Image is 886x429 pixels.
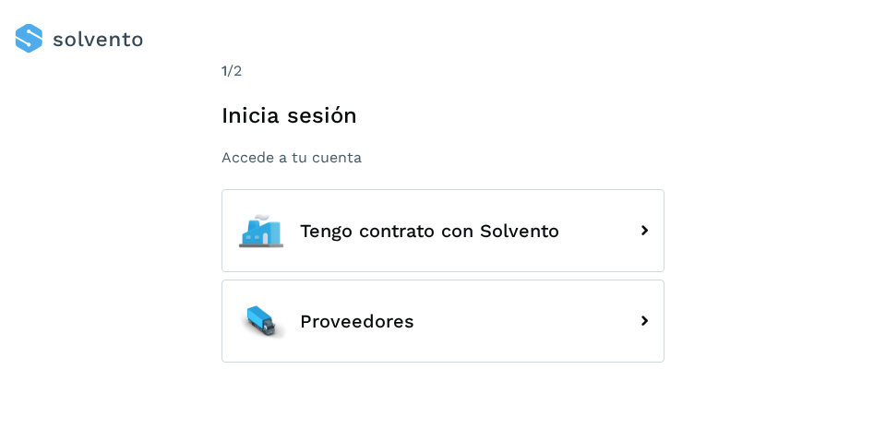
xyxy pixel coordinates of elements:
span: Proveedores [300,311,414,331]
button: Proveedores [221,280,664,363]
span: Tengo contrato con Solvento [300,220,559,241]
button: Tengo contrato con Solvento [221,189,664,272]
h1: Inicia sesión [221,102,664,129]
span: 1 [221,62,227,79]
div: /2 [221,60,664,82]
p: Accede a tu cuenta [221,149,664,166]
